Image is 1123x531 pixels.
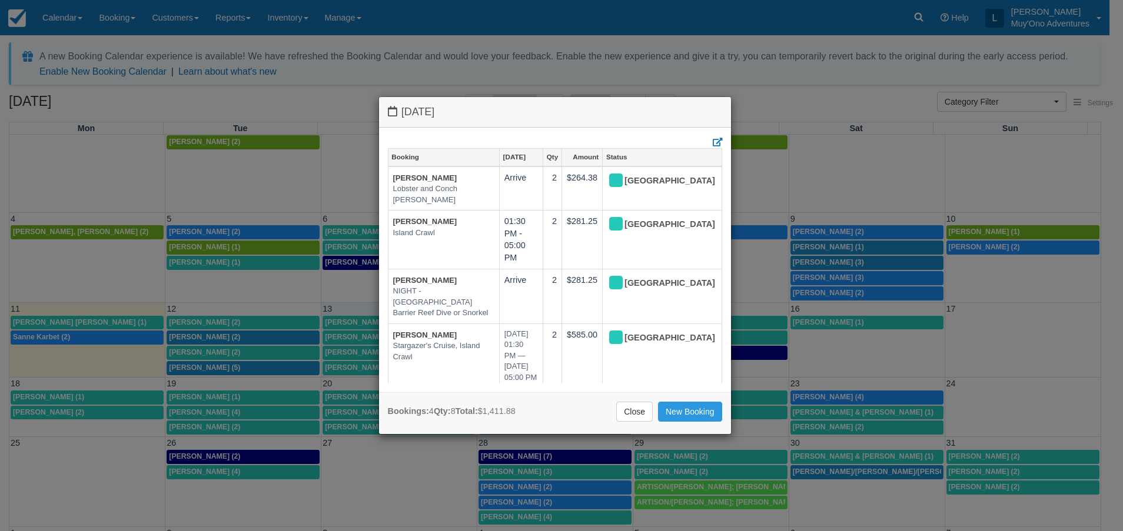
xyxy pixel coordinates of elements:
[499,211,543,269] td: 01:30 PM - 05:00 PM
[562,269,603,323] td: $281.25
[388,406,429,416] strong: Bookings:
[607,329,706,348] div: [GEOGRAPHIC_DATA]
[393,228,494,239] em: Island Crawl
[388,405,516,418] div: 4 8 $1,411.88
[603,149,721,165] a: Status
[658,402,722,422] a: New Booking
[543,269,561,323] td: 2
[456,406,478,416] strong: Total:
[543,211,561,269] td: 2
[388,149,499,165] a: Booking
[562,211,603,269] td: $281.25
[562,149,602,165] a: Amount
[607,215,706,234] div: [GEOGRAPHIC_DATA]
[434,406,451,416] strong: Qty:
[393,276,457,285] a: [PERSON_NAME]
[499,166,543,211] td: Arrive
[607,172,706,191] div: [GEOGRAPHIC_DATA]
[562,323,603,388] td: $585.00
[388,106,722,118] h4: [DATE]
[616,402,653,422] a: Close
[393,217,457,226] a: [PERSON_NAME]
[607,274,706,293] div: [GEOGRAPHIC_DATA]
[500,149,543,165] a: [DATE]
[504,329,538,383] em: [DATE] 01:30 PM — [DATE] 05:00 PM
[543,323,561,388] td: 2
[393,340,494,362] em: Stargazer's Cruise, Island Crawl
[543,166,561,211] td: 2
[393,286,494,319] em: NIGHT - [GEOGRAPHIC_DATA] Barrier Reef Dive or Snorkel
[543,149,561,165] a: Qty
[393,183,494,205] em: Lobster and Conch [PERSON_NAME]
[393,330,457,339] a: [PERSON_NAME]
[499,269,543,323] td: Arrive
[562,166,603,211] td: $264.38
[393,173,457,182] a: [PERSON_NAME]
